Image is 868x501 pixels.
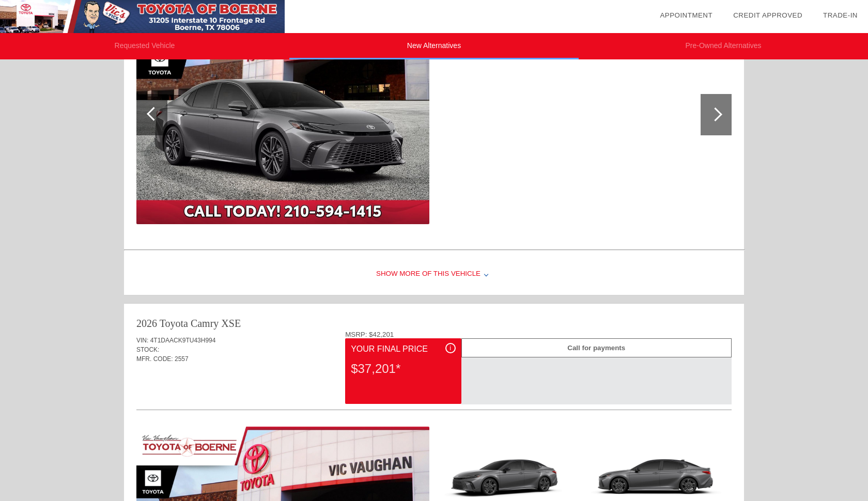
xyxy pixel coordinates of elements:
[124,254,744,295] div: Show More of this Vehicle
[175,355,189,363] span: 2557
[150,337,216,344] span: 4T1DAACK9TU43H994
[660,11,712,19] a: Appointment
[345,331,732,338] div: MSRP: $42,201
[579,33,868,59] li: Pre-Owned Alternatives
[136,337,148,344] span: VIN:
[351,355,455,382] div: $37,201*
[351,343,455,355] div: Your Final Price
[733,11,802,19] a: Credit Approved
[136,5,429,224] img: image.aspx
[289,33,579,59] li: New Alternatives
[136,355,173,363] span: MFR. CODE:
[136,379,732,396] div: Quoted on [DATE] 1:50:20 PM
[136,316,219,331] div: 2026 Toyota Camry
[221,316,241,331] div: XSE
[445,343,456,353] div: i
[136,346,159,353] span: STOCK:
[461,338,732,357] div: Call for payments
[823,11,858,19] a: Trade-In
